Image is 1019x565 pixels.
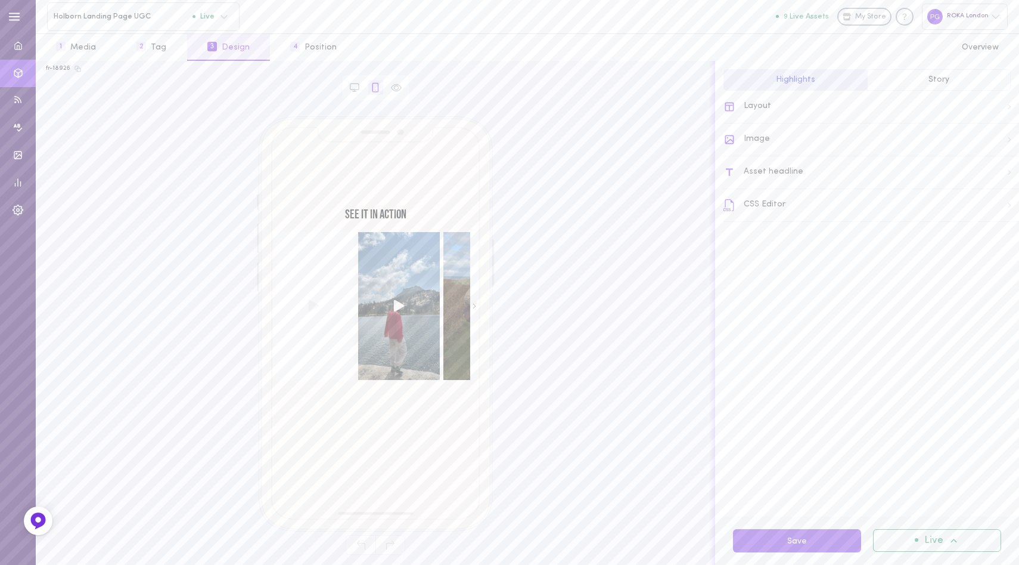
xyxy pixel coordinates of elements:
[928,75,949,84] span: Story
[867,69,1011,91] button: Story
[46,64,70,73] div: fr-18926
[274,208,479,221] div: SEE IT IN ACTION
[443,232,525,381] img: 1758886168295.jpeg
[207,42,217,51] span: 3
[116,34,187,61] button: 2Tag
[896,8,914,26] div: Knowledge center
[776,75,815,84] span: Highlights
[56,42,66,51] span: 1
[290,42,300,51] span: 4
[54,12,192,21] span: Holborn Landing Page UGC
[723,189,1019,222] div: CSS Editor
[136,42,146,51] span: 2
[922,4,1008,29] div: ROKA London
[723,69,867,91] button: Highlights
[36,34,116,61] button: 1Media
[837,8,891,26] a: My Store
[723,124,1019,156] div: Image
[723,91,1019,124] div: Layout
[942,34,1019,61] button: Overview
[855,12,886,23] span: My Store
[187,34,270,61] button: 3Design
[873,529,1001,552] button: Live
[270,34,357,61] button: 4Position
[375,535,405,555] span: Redo
[924,536,943,546] span: Live
[723,156,1019,189] div: Asset headline
[733,529,861,552] button: Save
[346,535,375,555] span: Undo
[776,13,837,21] a: 9 Live Assets
[358,232,440,381] img: 1758886167423.jpeg
[776,13,829,20] button: 9 Live Assets
[29,512,47,530] img: Feedback Button
[192,13,215,20] span: Live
